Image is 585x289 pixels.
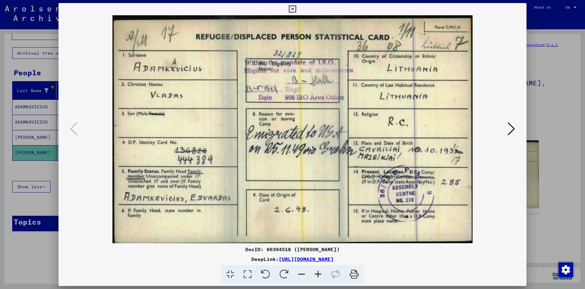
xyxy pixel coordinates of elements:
img: 001.jpg [79,15,506,243]
div: Change consent [558,262,573,277]
a: [URL][DOMAIN_NAME] [279,256,334,262]
div: DeepLink: [58,255,526,263]
div: DocID: 66394518 ([PERSON_NAME]) [58,246,526,253]
img: Change consent [558,262,573,277]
